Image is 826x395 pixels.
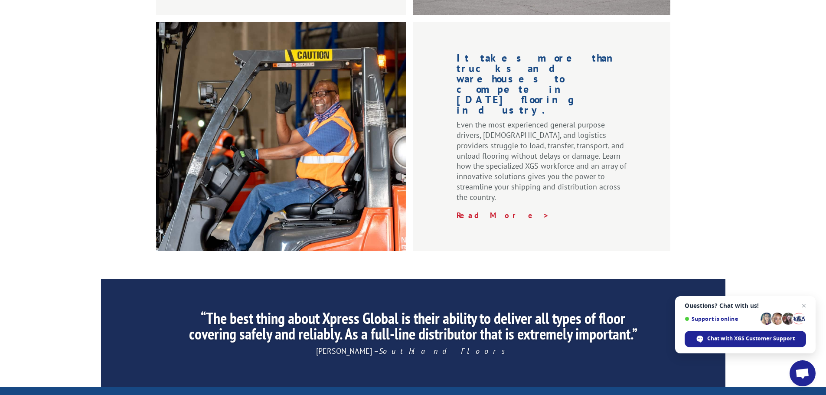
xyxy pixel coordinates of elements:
[457,120,627,210] p: Even the most experienced general purpose drivers, [DEMOGRAPHIC_DATA], and logistics providers st...
[379,346,510,356] em: Southland Floors
[685,302,806,309] span: Questions? Chat with us!
[316,346,510,356] span: [PERSON_NAME] –
[685,316,757,322] span: Support is online
[457,53,627,120] h1: It takes more than trucks and warehouses to compete in [DATE] flooring industry.
[685,331,806,347] div: Chat with XGS Customer Support
[790,360,816,386] div: Open chat
[457,210,549,220] a: Read More >
[707,335,795,343] span: Chat with XGS Customer Support
[182,310,643,346] h2: “The best thing about Xpress Global is their ability to deliver all types of floor covering safel...
[799,300,809,311] span: Close chat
